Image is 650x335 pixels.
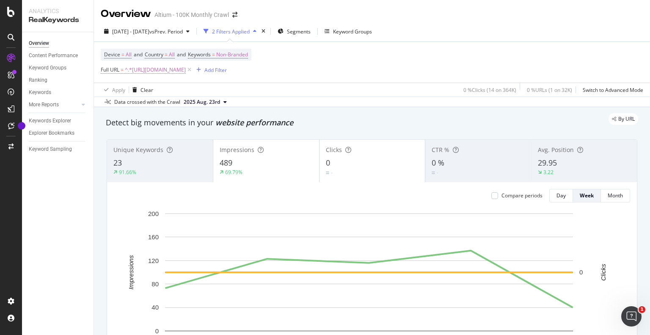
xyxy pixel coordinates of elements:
div: Altium - 100K Monthly Crawl [154,11,229,19]
text: Impressions [127,255,135,289]
button: 2 Filters Applied [200,25,260,38]
button: Apply [101,83,125,97]
div: Apply [112,86,125,94]
button: Keyword Groups [321,25,375,38]
div: - [331,169,333,176]
div: Day [556,192,566,199]
div: Overview [29,39,49,48]
div: More Reports [29,100,59,109]
text: 40 [151,304,159,311]
div: arrow-right-arrow-left [232,12,237,18]
text: 160 [148,233,159,241]
div: - [437,169,438,176]
a: Keyword Sampling [29,145,88,154]
span: Clicks [326,146,342,154]
a: Keywords Explorer [29,116,88,125]
span: 29.95 [538,158,557,168]
text: 0 [579,269,583,276]
text: 0 [155,327,159,335]
div: Overview [101,7,151,21]
div: legacy label [609,113,638,125]
text: 120 [148,257,159,264]
img: Equal [326,172,329,174]
div: 0 % URLs ( 1 on 32K ) [527,86,572,94]
div: Keyword Groups [29,64,66,72]
span: Unique Keywords [113,146,163,154]
iframe: Intercom live chat [621,306,642,327]
div: RealKeywords [29,15,87,25]
a: Overview [29,39,88,48]
span: = [165,51,168,58]
span: By URL [618,116,635,122]
span: All [126,49,132,61]
span: ^.*[URL][DOMAIN_NAME] [125,64,186,76]
span: Avg. Position [538,146,574,154]
div: Add Filter [204,66,227,74]
span: Impressions [220,146,254,154]
span: = [121,51,124,58]
button: Day [549,189,573,202]
div: Clear [140,86,153,94]
a: Ranking [29,76,88,85]
div: Switch to Advanced Mode [583,86,643,94]
img: Equal [432,172,435,174]
span: Device [104,51,120,58]
text: Clicks [600,263,607,280]
span: 1 [639,306,645,313]
span: = [212,51,215,58]
a: Explorer Bookmarks [29,129,88,138]
div: 2 Filters Applied [212,28,250,35]
div: Week [580,192,594,199]
div: Content Performance [29,51,78,60]
span: CTR % [432,146,449,154]
button: Month [601,189,630,202]
div: 3.22 [543,169,554,176]
button: [DATE] - [DATE]vsPrev. Period [101,25,193,38]
button: Add Filter [193,65,227,75]
div: Month [608,192,623,199]
a: Keywords [29,88,88,97]
button: Segments [274,25,314,38]
div: Analytics [29,7,87,15]
div: Keyword Groups [333,28,372,35]
span: [DATE] - [DATE] [112,28,149,35]
div: Compare periods [501,192,543,199]
div: Keyword Sampling [29,145,72,154]
span: Keywords [188,51,211,58]
div: Keywords Explorer [29,116,71,125]
a: Keyword Groups [29,64,88,72]
button: Week [573,189,601,202]
span: 0 % [432,158,444,168]
span: 0 [326,158,330,168]
div: Explorer Bookmarks [29,129,74,138]
div: Data crossed with the Crawl [114,98,180,106]
div: times [260,27,267,36]
div: 0 % Clicks ( 14 on 364K ) [463,86,516,94]
text: 200 [148,210,159,217]
span: 2025 Aug. 23rd [184,98,220,106]
div: Ranking [29,76,47,85]
span: Country [145,51,163,58]
span: All [169,49,175,61]
span: Full URL [101,66,119,73]
span: Non-Branded [216,49,248,61]
div: Tooltip anchor [18,122,25,130]
span: vs Prev. Period [149,28,183,35]
a: More Reports [29,100,79,109]
div: 69.79% [225,169,242,176]
span: 23 [113,158,122,168]
div: 91.66% [119,169,136,176]
span: = [121,66,124,73]
span: and [177,51,186,58]
div: Keywords [29,88,51,97]
span: 489 [220,158,232,168]
button: Switch to Advanced Mode [579,83,643,97]
a: Content Performance [29,51,88,60]
span: Segments [287,28,311,35]
button: 2025 Aug. 23rd [180,97,230,107]
button: Clear [129,83,153,97]
text: 80 [151,280,159,288]
span: and [134,51,143,58]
